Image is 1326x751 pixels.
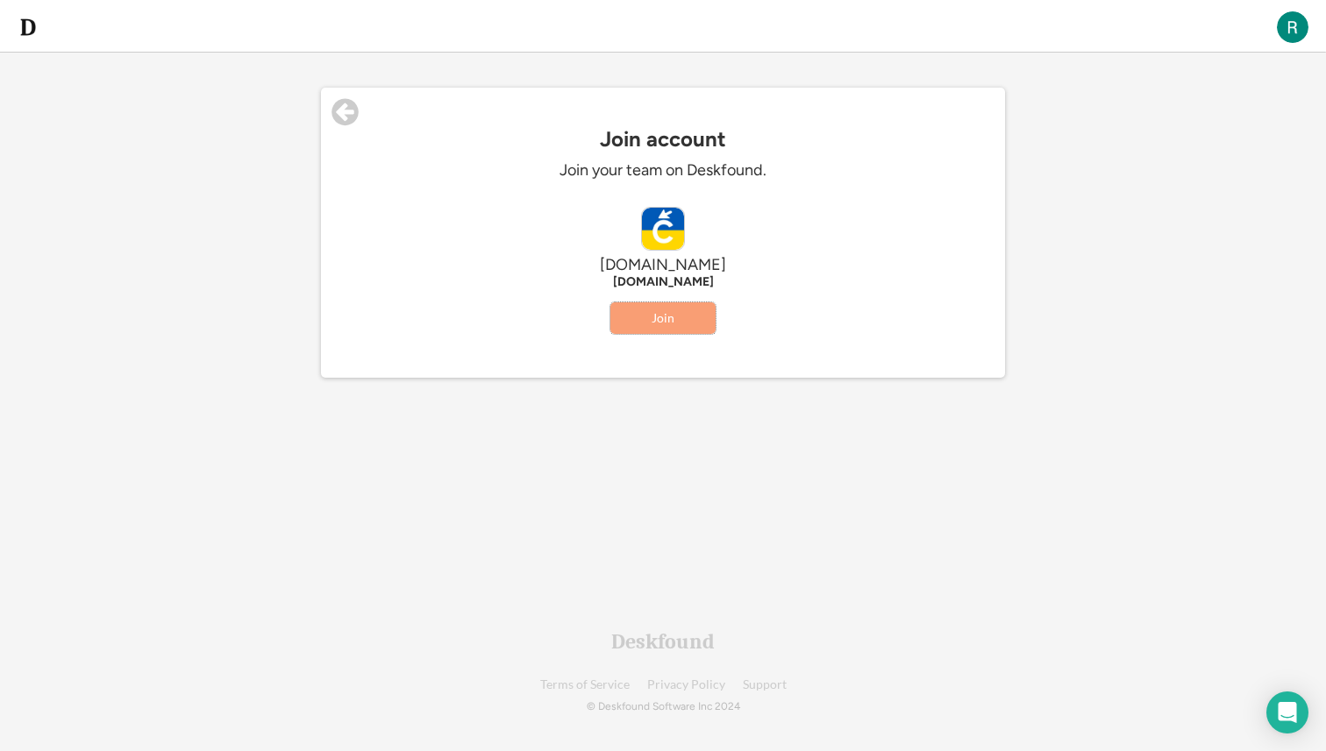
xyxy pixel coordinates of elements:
[1266,691,1308,733] div: Open Intercom Messenger
[400,255,926,275] div: [DOMAIN_NAME]
[743,678,787,691] a: Support
[611,631,715,652] div: Deskfound
[1277,11,1308,43] img: ACg8ocIAolYcbSeVWNqjIpcY8UOtgAwWsSZS6xljfS5yFRv1iz0FXA=s96-c
[540,678,630,691] a: Terms of Service
[647,678,725,691] a: Privacy Policy
[642,208,684,250] img: commercecore.com
[18,17,39,38] img: d-whitebg.png
[610,302,716,334] button: Join
[400,275,926,289] div: [DOMAIN_NAME]
[400,160,926,181] div: Join your team on Deskfound.
[321,127,1005,152] div: Join account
